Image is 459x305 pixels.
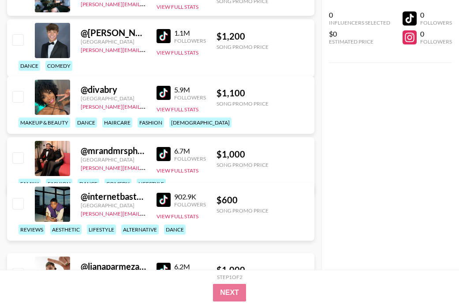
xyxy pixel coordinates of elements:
div: [GEOGRAPHIC_DATA] [81,202,146,209]
div: Song Promo Price [216,44,269,50]
img: TikTok [157,86,171,100]
div: 6.2M [174,262,206,271]
div: $ 1,200 [216,31,269,42]
iframe: Drift Widget Chat Controller [415,261,448,294]
div: [GEOGRAPHIC_DATA] [81,95,146,102]
div: Followers [174,155,206,162]
div: haircare [102,118,132,128]
a: [PERSON_NAME][EMAIL_ADDRESS][DOMAIN_NAME] [81,163,211,171]
button: View Full Stats [157,213,198,220]
div: family [19,179,41,189]
div: $0 [329,29,390,38]
img: TikTok [157,29,171,43]
div: [GEOGRAPHIC_DATA] [81,38,146,45]
div: 0 [420,11,452,19]
button: Next [213,284,246,301]
div: dance [19,61,40,71]
div: 1.1M [174,29,206,37]
div: 5.9M [174,85,206,94]
div: makeup & beauty [19,118,70,128]
div: comedy [45,61,72,71]
div: @ [PERSON_NAME].[PERSON_NAME] [81,27,146,38]
img: TikTok [157,147,171,161]
div: aesthetic [50,224,82,235]
div: @ divabry [81,84,146,95]
div: alternative [121,224,159,235]
div: lifestyle [87,224,116,235]
div: comedy [104,179,131,189]
div: Influencers Selected [329,19,390,26]
div: Song Promo Price [216,207,269,214]
img: TikTok [157,263,171,277]
div: lifestyle [137,179,166,189]
div: Followers [174,201,206,208]
div: Followers [174,94,206,101]
div: [GEOGRAPHIC_DATA] [81,156,146,163]
button: View Full Stats [157,4,198,10]
button: View Full Stats [157,167,198,174]
div: $ 1,000 [216,149,269,160]
div: Followers [174,37,206,44]
div: dance [78,179,99,189]
a: [PERSON_NAME][EMAIL_ADDRESS][DOMAIN_NAME] [81,45,211,53]
div: $ 1,100 [216,88,269,99]
div: Followers [420,19,452,26]
div: reviews [19,224,45,235]
div: 0 [420,29,452,38]
img: TikTok [157,193,171,207]
div: 902.9K [174,192,206,201]
div: fashion [138,118,164,128]
a: [PERSON_NAME][EMAIL_ADDRESS][DOMAIN_NAME] [81,102,211,110]
div: @ mrandmrsphoenix [81,145,146,156]
div: $ 600 [216,195,269,206]
div: Song Promo Price [216,100,269,107]
div: $ 1,000 [216,265,269,276]
button: View Full Stats [157,106,198,113]
div: fashion [46,179,72,189]
button: View Full Stats [157,49,198,56]
div: @ internetbastard [81,191,146,202]
div: Song Promo Price [216,162,269,168]
div: Estimated Price [329,38,390,45]
div: 0 [329,11,390,19]
div: Followers [420,38,452,45]
a: [PERSON_NAME][EMAIL_ADDRESS][DOMAIN_NAME] [81,209,211,217]
div: 6.7M [174,147,206,155]
div: dance [164,224,186,235]
div: [DEMOGRAPHIC_DATA] [169,118,231,128]
div: Step 1 of 2 [217,274,243,280]
div: @ lianaparmezana [81,261,146,272]
div: dance [75,118,97,128]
